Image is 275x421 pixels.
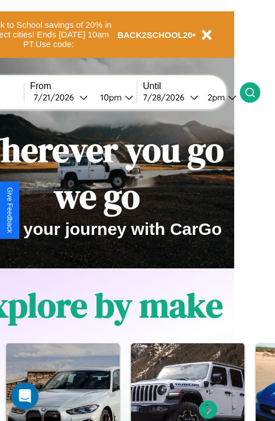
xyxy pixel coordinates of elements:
div: Open Intercom Messenger [11,382,39,410]
div: 7 / 21 / 2026 [33,92,79,103]
b: BACK2SCHOOL20 [117,30,193,40]
div: 2pm [202,92,228,103]
button: 2pm [198,91,240,103]
label: Until [143,81,240,91]
div: 10pm [95,92,125,103]
div: 7 / 28 / 2026 [143,92,190,103]
button: 7/21/2026 [30,91,91,103]
label: From [30,81,137,91]
div: Give Feedback [6,187,14,233]
button: 10pm [91,91,137,103]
